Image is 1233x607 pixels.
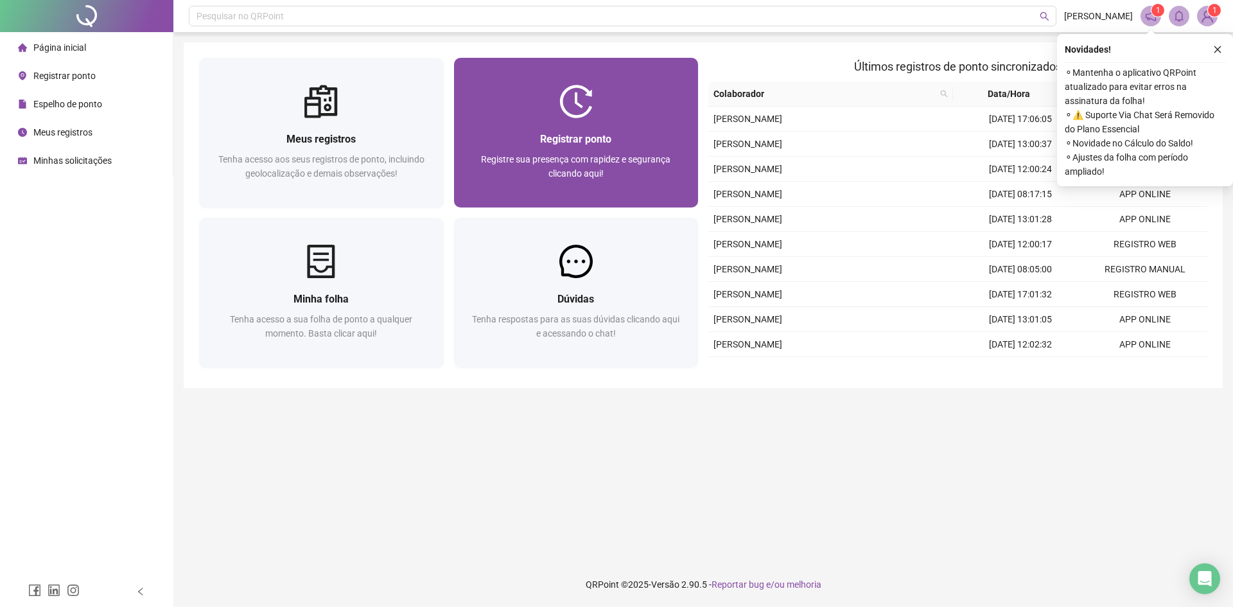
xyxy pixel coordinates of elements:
footer: QRPoint © 2025 - 2.90.5 - [173,562,1233,607]
span: [PERSON_NAME] [713,339,782,349]
span: home [18,43,27,52]
span: Tenha acesso aos seus registros de ponto, incluindo geolocalização e demais observações! [218,154,424,179]
td: [DATE] 13:00:37 [958,132,1083,157]
td: REGISTRO MANUAL [1083,257,1207,282]
span: Dúvidas [557,293,594,305]
span: notification [1145,10,1157,22]
span: file [18,100,27,109]
td: REGISTRO WEB [1083,282,1207,307]
td: APP ONLINE [1083,332,1207,357]
span: Tenha respostas para as suas dúvidas clicando aqui e acessando o chat! [472,314,679,339]
sup: Atualize o seu contato no menu Meus Dados [1208,4,1221,17]
span: close [1213,45,1222,54]
span: search [938,84,950,103]
span: Colaborador [713,87,935,101]
td: [DATE] 12:00:17 [958,232,1083,257]
span: search [1040,12,1049,21]
span: schedule [18,156,27,165]
span: 1 [1156,6,1160,15]
span: Meus registros [286,133,356,145]
span: Registrar ponto [33,71,96,81]
span: ⚬ Ajustes da folha com período ampliado! [1065,150,1225,179]
td: REGISTRO WEB [1083,357,1207,382]
th: Data/Hora [953,82,1076,107]
a: DúvidasTenha respostas para as suas dúvidas clicando aqui e acessando o chat! [454,218,699,367]
span: [PERSON_NAME] [713,289,782,299]
span: Data/Hora [958,87,1060,101]
span: bell [1173,10,1185,22]
td: [DATE] 12:00:24 [958,157,1083,182]
span: linkedin [48,584,60,597]
span: instagram [67,584,80,597]
span: clock-circle [18,128,27,137]
span: Minhas solicitações [33,155,112,166]
td: [DATE] 08:17:15 [958,182,1083,207]
td: APP ONLINE [1083,307,1207,332]
td: APP ONLINE [1083,182,1207,207]
span: Espelho de ponto [33,99,102,109]
span: Tenha acesso a sua folha de ponto a qualquer momento. Basta clicar aqui! [230,314,412,339]
span: environment [18,71,27,80]
span: left [136,587,145,596]
td: [DATE] 13:01:05 [958,307,1083,332]
a: Registrar pontoRegistre sua presença com rapidez e segurança clicando aqui! [454,58,699,207]
span: ⚬ Novidade no Cálculo do Saldo! [1065,136,1225,150]
td: [DATE] 17:10:22 [958,357,1083,382]
td: [DATE] 17:06:05 [958,107,1083,132]
img: 78623 [1198,6,1217,26]
span: 1 [1212,6,1217,15]
span: Página inicial [33,42,86,53]
span: [PERSON_NAME] [713,264,782,274]
span: [PERSON_NAME] [713,239,782,249]
span: Versão [651,579,679,590]
span: facebook [28,584,41,597]
span: ⚬ Mantenha o aplicativo QRPoint atualizado para evitar erros na assinatura da folha! [1065,66,1225,108]
td: [DATE] 17:01:32 [958,282,1083,307]
td: REGISTRO WEB [1083,232,1207,257]
span: Reportar bug e/ou melhoria [712,579,821,590]
sup: 1 [1151,4,1164,17]
span: Registre sua presença com rapidez e segurança clicando aqui! [481,154,670,179]
span: [PERSON_NAME] [713,189,782,199]
span: [PERSON_NAME] [1064,9,1133,23]
span: Novidades ! [1065,42,1111,57]
td: APP ONLINE [1083,207,1207,232]
span: [PERSON_NAME] [713,114,782,124]
div: Open Intercom Messenger [1189,563,1220,594]
a: Meus registrosTenha acesso aos seus registros de ponto, incluindo geolocalização e demais observa... [199,58,444,207]
td: [DATE] 12:02:32 [958,332,1083,357]
td: [DATE] 13:01:28 [958,207,1083,232]
span: [PERSON_NAME] [713,164,782,174]
span: Minha folha [293,293,349,305]
span: [PERSON_NAME] [713,214,782,224]
span: [PERSON_NAME] [713,139,782,149]
a: Minha folhaTenha acesso a sua folha de ponto a qualquer momento. Basta clicar aqui! [199,218,444,367]
span: ⚬ ⚠️ Suporte Via Chat Será Removido do Plano Essencial [1065,108,1225,136]
span: Registrar ponto [540,133,611,145]
span: Meus registros [33,127,92,137]
td: [DATE] 08:05:00 [958,257,1083,282]
span: [PERSON_NAME] [713,314,782,324]
span: search [940,90,948,98]
span: Últimos registros de ponto sincronizados [854,60,1062,73]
